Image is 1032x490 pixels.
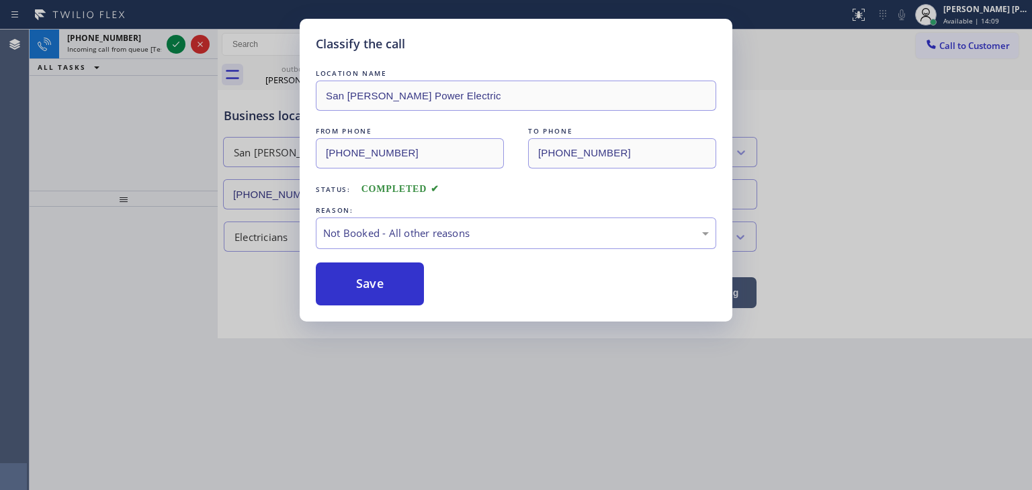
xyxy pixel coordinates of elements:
[323,226,709,241] div: Not Booked - All other reasons
[528,138,716,168] input: To phone
[316,138,504,168] input: From phone
[316,262,424,305] button: Save
[316,35,405,53] h5: Classify the call
[316,185,351,194] span: Status:
[316,124,504,138] div: FROM PHONE
[361,184,439,194] span: COMPLETED
[316,203,716,217] div: REASON:
[316,66,716,81] div: LOCATION NAME
[528,124,716,138] div: TO PHONE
